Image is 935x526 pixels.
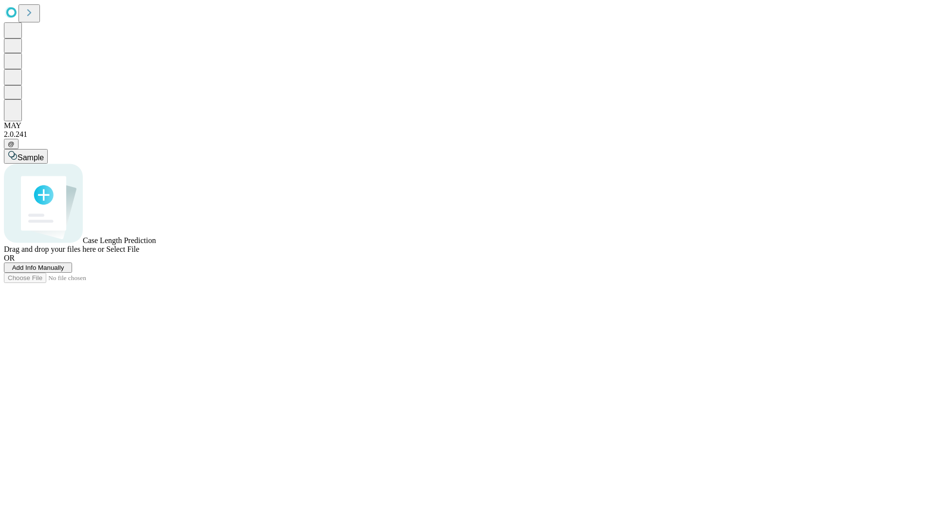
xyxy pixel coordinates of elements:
span: OR [4,254,15,262]
span: Drag and drop your files here or [4,245,104,253]
span: Case Length Prediction [83,236,156,244]
span: @ [8,140,15,148]
button: Add Info Manually [4,263,72,273]
div: 2.0.241 [4,130,931,139]
span: Select File [106,245,139,253]
span: Sample [18,153,44,162]
div: MAY [4,121,931,130]
button: Sample [4,149,48,164]
span: Add Info Manually [12,264,64,271]
button: @ [4,139,19,149]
